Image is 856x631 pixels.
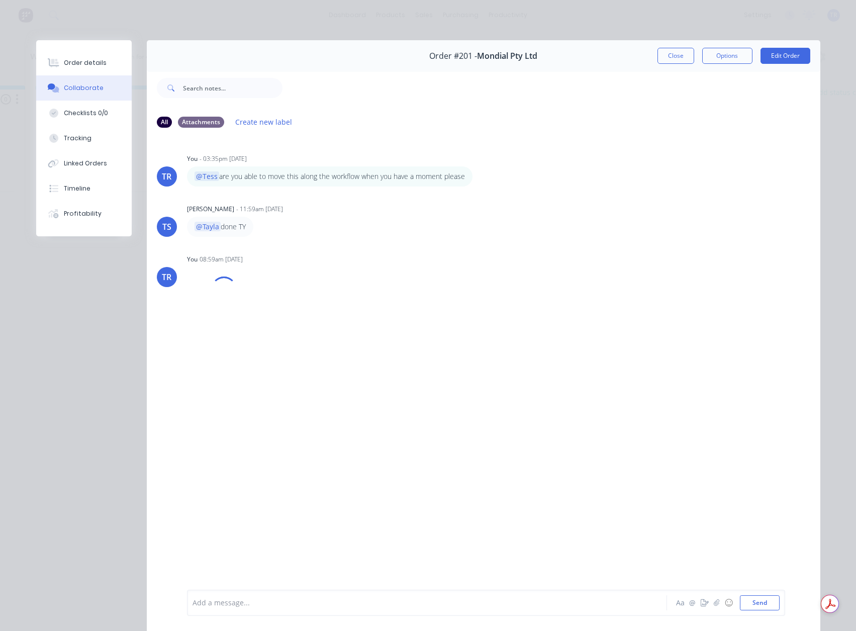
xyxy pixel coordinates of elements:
[429,51,477,61] span: Order #201 -
[187,205,234,214] div: [PERSON_NAME]
[64,109,108,118] div: Checklists 0/0
[183,78,282,98] input: Search notes...
[36,50,132,75] button: Order details
[740,595,780,610] button: Send
[64,159,107,168] div: Linked Orders
[200,154,247,163] div: - 03:35pm [DATE]
[36,101,132,126] button: Checklists 0/0
[64,209,102,218] div: Profitability
[64,134,91,143] div: Tracking
[702,48,752,64] button: Options
[162,170,171,183] div: TR
[157,117,172,128] div: All
[36,176,132,201] button: Timeline
[64,83,104,93] div: Collaborate
[195,171,219,181] span: @Tess
[36,126,132,151] button: Tracking
[195,222,221,231] span: @Tayla
[195,222,246,232] p: done TY
[64,58,107,67] div: Order details
[236,205,283,214] div: - 11:59am [DATE]
[723,597,735,609] button: ☺
[178,117,224,128] div: Attachments
[687,597,699,609] button: @
[230,115,298,129] button: Create new label
[195,171,465,182] p: are you able to move this along the workflow when you have a moment please
[760,48,810,64] button: Edit Order
[162,271,171,283] div: TR
[64,184,90,193] div: Timeline
[162,221,171,233] div: TS
[36,75,132,101] button: Collaborate
[200,255,243,264] div: 08:59am [DATE]
[187,255,198,264] div: You
[675,597,687,609] button: Aa
[36,201,132,226] button: Profitability
[36,151,132,176] button: Linked Orders
[187,154,198,163] div: You
[657,48,694,64] button: Close
[477,51,537,61] span: Mondial Pty Ltd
